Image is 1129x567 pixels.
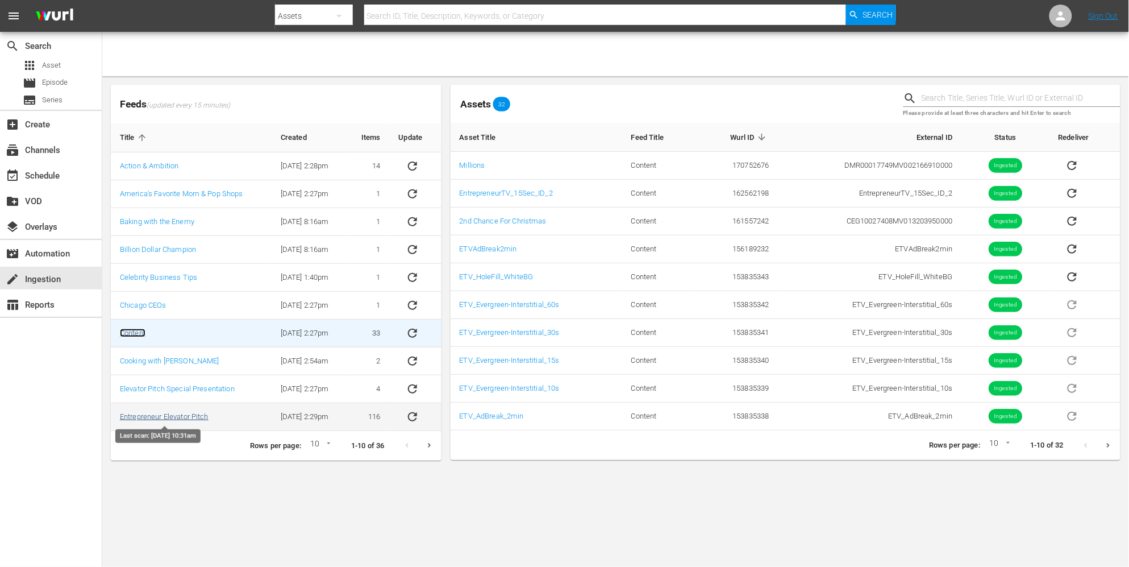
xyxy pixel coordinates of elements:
td: 1 [347,236,390,264]
a: Celebrity Business Tips [120,273,197,282]
span: Ingestion [6,272,19,286]
td: 153835341 [696,319,778,347]
td: 1 [347,180,390,208]
td: Content [622,291,696,319]
span: Asset Title [460,132,511,142]
td: ETV_Evergreen-Interstitial_15s [778,347,962,375]
p: Rows per page: [250,441,301,452]
a: Elevator Pitch Special Presentation [120,384,235,393]
td: [DATE] 1:40pm [272,264,347,292]
td: Content [622,152,696,180]
a: Chicago CEOs [120,301,166,309]
td: 153835338 [696,403,778,431]
span: Ingested [989,329,1022,337]
td: [DATE] 2:27pm [272,320,347,347]
td: EntrepreneurTV_15Sec_ID_2 [778,180,962,208]
button: Next page [418,434,440,457]
p: Rows per page: [929,440,980,451]
td: 153835339 [696,375,778,403]
a: Action & Ambition [120,162,178,170]
span: Asset [23,59,36,72]
td: ETV_Evergreen-Interstitial_30s [778,319,962,347]
span: (updated every 15 minutes) [147,101,230,110]
td: ETVAdBreak2min [778,235,962,263]
span: Series [42,94,63,106]
td: 153835340 [696,347,778,375]
a: Millions [460,161,485,169]
span: Asset is in future lineups. Remove all episodes that contain this asset before redelivering [1059,328,1086,336]
th: Status [962,123,1049,152]
span: Series [23,93,36,107]
td: ETV_Evergreen-Interstitial_60s [778,291,962,319]
a: ETV_Evergreen-Interstitial_10s [460,384,560,392]
div: 10 [306,437,333,454]
span: Ingested [989,301,1022,309]
span: Assets [460,98,491,110]
a: Sign Out [1089,11,1118,20]
span: Episode [23,76,36,90]
span: Asset is in future lineups. Remove all episodes that contain this asset before redelivering [1059,300,1086,308]
td: 156189232 [696,235,778,263]
span: Wurl ID [731,132,769,142]
th: Redeliver [1049,123,1120,152]
span: Asset is in future lineups. Remove all episodes that contain this asset before redelivering [1059,411,1086,420]
a: 2nd Chance For Christmas [460,217,547,225]
p: 1-10 of 36 [351,441,384,452]
span: Ingested [989,245,1022,254]
a: Content [120,329,145,337]
td: Content [622,375,696,403]
a: America's Favorite Mom & Pop Shops [120,189,243,198]
td: DMR00017749 MV002166910000 [778,152,962,180]
span: Create [6,118,19,131]
a: ETV_Evergreen-Interstitial_15s [460,356,560,365]
a: Cooking with [PERSON_NAME] [120,357,219,365]
a: ETVAdBreak2min [460,245,517,253]
td: [DATE] 2:54am [272,347,347,375]
span: Feeds [111,95,441,114]
td: 1 [347,292,390,320]
td: Content [622,180,696,208]
td: [DATE] 8:16am [272,236,347,264]
span: Episode [42,77,68,88]
span: Title [120,133,149,143]
td: [DATE] 8:16am [272,208,347,236]
a: Billion Dollar Champion [120,245,196,254]
td: [DATE] 2:27pm [272,292,347,320]
span: Automation [6,247,19,260]
span: Asset is in future lineups. Remove all episodes that contain this asset before redelivering [1059,355,1086,364]
a: Entrepreneur Elevator Pitch [120,412,209,421]
td: Content [622,403,696,431]
span: Schedule [6,169,19,183]
td: Content [622,347,696,375]
td: ETV_HoleFill_WhiteBG [778,263,962,291]
td: 33 [347,320,390,347]
button: Next page [1097,434,1119,457]
span: Ingested [989,273,1022,282]
span: VOD [6,194,19,208]
span: 32 [493,101,510,107]
p: 1-10 of 32 [1031,440,1064,451]
td: [DATE] 2:27pm [272,375,347,403]
span: Asset is in future lineups. Remove all episodes that contain this asset before redelivering [1059,383,1086,392]
input: Search Title, Series Title, Wurl ID or External ID [922,90,1120,107]
a: ETV_HoleFill_WhiteBG [460,272,534,281]
td: [DATE] 2:27pm [272,180,347,208]
div: 10 [985,437,1012,454]
p: Please provide at least three characters and hit Enter to search [903,109,1120,118]
span: Reports [6,298,19,312]
td: [DATE] 2:28pm [272,152,347,180]
th: Items [347,123,390,152]
table: sticky table [451,123,1120,431]
td: 170752676 [696,152,778,180]
td: 116 [347,403,390,431]
td: 2 [347,347,390,375]
span: Created [281,133,322,143]
th: Update [390,123,441,152]
span: Overlays [6,220,19,234]
a: ETV_AdBreak_2min [460,412,524,420]
td: 162562198 [696,180,778,208]
th: External ID [778,123,962,152]
td: ETV_Evergreen-Interstitial_10s [778,375,962,403]
td: ETV_AdBreak_2min [778,403,962,431]
td: 153835343 [696,263,778,291]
